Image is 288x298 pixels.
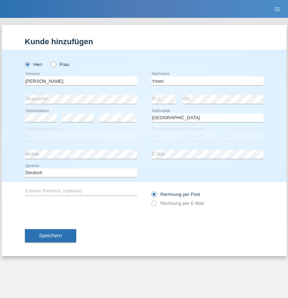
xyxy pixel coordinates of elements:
[270,7,284,11] a: menu
[39,233,62,238] span: Speichern
[25,229,76,243] button: Speichern
[25,37,263,46] h1: Kunde hinzufügen
[151,192,200,197] label: Rechnung per Post
[51,62,69,67] label: Frau
[151,192,156,201] input: Rechnung per Post
[274,6,281,13] i: menu
[25,62,30,66] input: Herr
[25,62,43,67] label: Herr
[51,62,56,66] input: Frau
[151,201,156,209] input: Rechnung per E-Mail
[151,201,204,206] label: Rechnung per E-Mail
